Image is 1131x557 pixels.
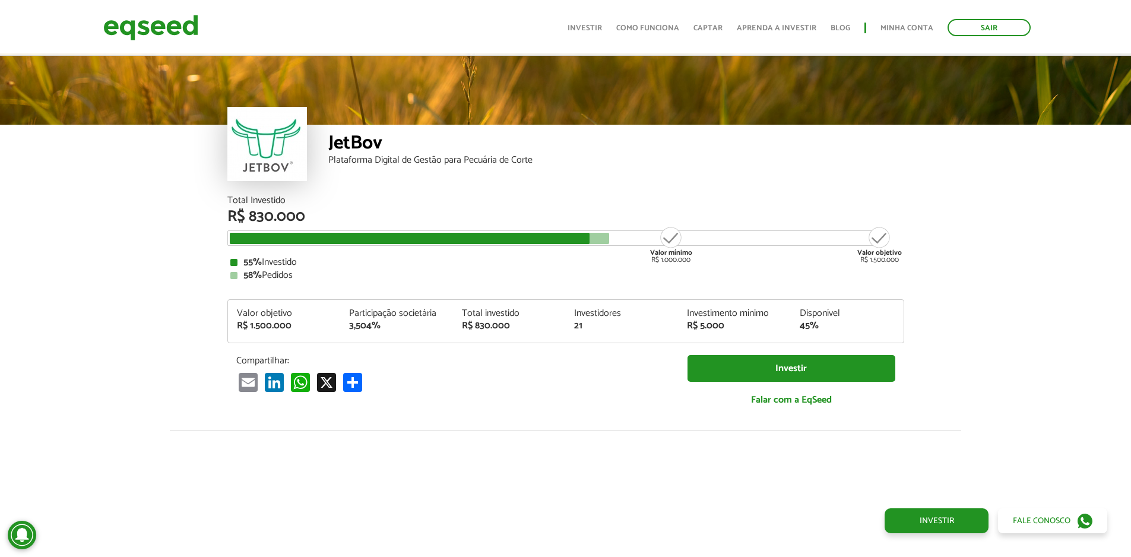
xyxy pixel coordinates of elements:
[328,134,904,156] div: JetBov
[831,24,850,32] a: Blog
[227,196,904,205] div: Total Investido
[462,321,557,331] div: R$ 830.000
[243,267,262,283] strong: 58%
[236,372,260,392] a: Email
[289,372,312,392] a: WhatsApp
[616,24,679,32] a: Como funciona
[737,24,816,32] a: Aprenda a investir
[693,24,723,32] a: Captar
[349,309,444,318] div: Participação societária
[227,209,904,224] div: R$ 830.000
[800,309,895,318] div: Disponível
[236,355,670,366] p: Compartilhar:
[998,508,1107,533] a: Fale conosco
[688,388,895,412] a: Falar com a EqSeed
[687,309,782,318] div: Investimento mínimo
[103,12,198,43] img: EqSeed
[650,247,692,258] strong: Valor mínimo
[800,321,895,331] div: 45%
[574,321,669,331] div: 21
[880,24,933,32] a: Minha conta
[687,321,782,331] div: R$ 5.000
[857,247,902,258] strong: Valor objetivo
[315,372,338,392] a: X
[237,309,332,318] div: Valor objetivo
[341,372,365,392] a: Partilhar
[230,258,901,267] div: Investido
[462,309,557,318] div: Total investido
[237,321,332,331] div: R$ 1.500.000
[230,271,901,280] div: Pedidos
[328,156,904,165] div: Plataforma Digital de Gestão para Pecuária de Corte
[349,321,444,331] div: 3,504%
[568,24,602,32] a: Investir
[243,254,262,270] strong: 55%
[857,226,902,264] div: R$ 1.500.000
[688,355,895,382] a: Investir
[649,226,693,264] div: R$ 1.000.000
[574,309,669,318] div: Investidores
[885,508,989,533] a: Investir
[262,372,286,392] a: LinkedIn
[948,19,1031,36] a: Sair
